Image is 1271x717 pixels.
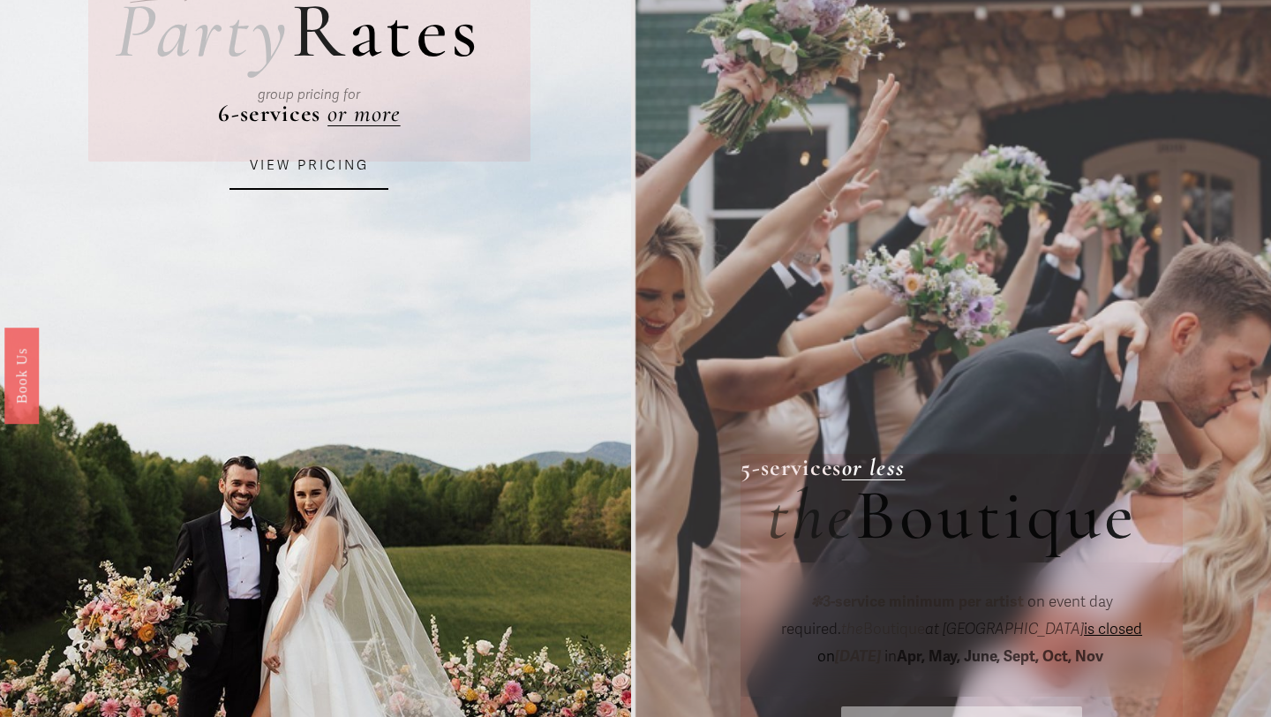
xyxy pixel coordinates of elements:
[835,647,881,666] em: [DATE]
[767,472,855,558] em: the
[258,87,360,102] em: group pricing for
[925,620,1084,638] em: at [GEOGRAPHIC_DATA]
[767,589,1156,670] p: on
[855,472,1137,558] span: Boutique
[4,328,39,424] a: Book Us
[842,453,906,482] a: or less
[881,647,1107,666] span: in
[897,647,1103,666] strong: Apr, May, June, Sept, Oct, Nov
[229,142,388,190] a: VIEW PRICING
[841,620,925,638] span: Boutique
[841,620,863,638] em: the
[741,453,842,482] strong: 5-services
[823,592,1024,611] strong: 3-service minimum per artist
[1084,620,1142,638] span: is closed
[781,592,1117,638] span: on event day required.
[810,592,823,611] em: ✽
